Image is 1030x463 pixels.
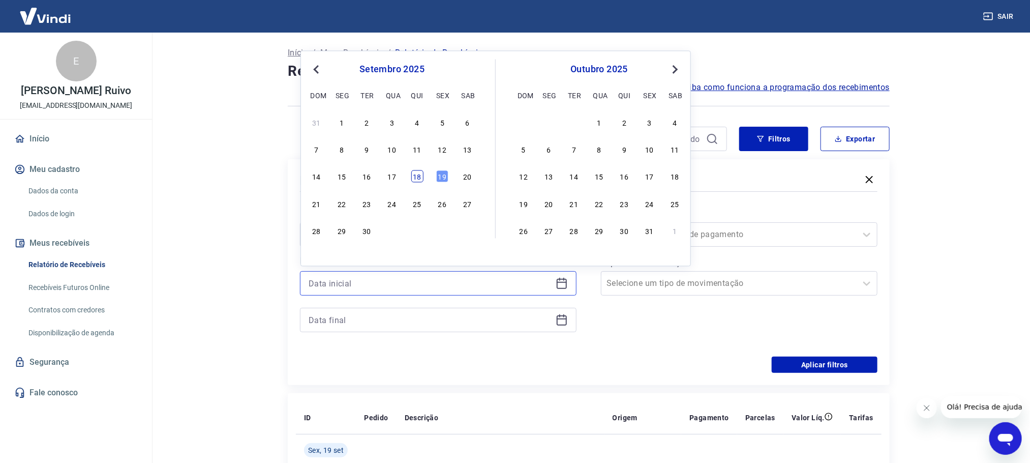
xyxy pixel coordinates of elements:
div: Choose terça-feira, 30 de setembro de 2025 [361,225,373,237]
div: Choose quinta-feira, 9 de outubro de 2025 [618,143,630,156]
div: Choose segunda-feira, 8 de setembro de 2025 [336,143,348,156]
div: Choose quarta-feira, 3 de setembro de 2025 [386,116,398,128]
div: Choose domingo, 12 de outubro de 2025 [518,170,530,183]
a: Saiba como funciona a programação dos recebimentos [680,81,890,94]
div: qui [411,89,423,101]
div: Choose quarta-feira, 29 de outubro de 2025 [593,225,605,237]
p: Parcelas [745,413,775,423]
div: Choose sábado, 4 de outubro de 2025 [669,116,681,128]
div: Choose terça-feira, 9 de setembro de 2025 [361,143,373,156]
iframe: Botão para abrir a janela de mensagens [989,422,1022,455]
div: Choose quarta-feira, 17 de setembro de 2025 [386,170,398,183]
p: / [312,47,316,59]
div: outubro 2025 [516,64,682,76]
div: Choose sábado, 18 de outubro de 2025 [669,170,681,183]
div: Choose sábado, 4 de outubro de 2025 [462,225,474,237]
p: Período personalizado [300,255,577,267]
div: Choose quarta-feira, 1 de outubro de 2025 [593,116,605,128]
div: Choose terça-feira, 2 de setembro de 2025 [361,116,373,128]
div: Choose domingo, 26 de outubro de 2025 [518,225,530,237]
p: Descrição [405,413,439,423]
button: Filtros [739,127,808,151]
button: Sair [981,7,1018,26]
div: Choose sexta-feira, 12 de setembro de 2025 [436,143,448,156]
div: Choose sexta-feira, 26 de setembro de 2025 [436,197,448,210]
div: Choose domingo, 28 de setembro de 2025 [518,116,530,128]
a: Disponibilização de agenda [24,323,140,343]
div: Choose quinta-feira, 11 de setembro de 2025 [411,143,423,156]
div: qua [593,89,605,101]
div: Choose sexta-feira, 3 de outubro de 2025 [644,116,656,128]
label: Forma de Pagamento [603,208,875,220]
div: Choose quarta-feira, 8 de outubro de 2025 [593,143,605,156]
div: Choose sexta-feira, 17 de outubro de 2025 [644,170,656,183]
div: Choose segunda-feira, 13 de outubro de 2025 [542,170,555,183]
div: sab [669,89,681,101]
div: Choose sábado, 1 de novembro de 2025 [669,225,681,237]
button: Meu cadastro [12,158,140,181]
button: Previous Month [310,64,322,76]
div: Choose sexta-feira, 10 de outubro de 2025 [644,143,656,156]
iframe: Mensagem da empresa [941,396,1022,418]
h4: Relatório de Recebíveis [288,61,890,81]
div: month 2025-09 [309,115,475,238]
div: Choose domingo, 7 de setembro de 2025 [311,143,323,156]
a: Dados da conta [24,181,140,201]
a: Relatório de Recebíveis [24,254,140,275]
div: seg [336,89,348,101]
p: Tarifas [849,413,873,423]
div: Choose quinta-feira, 2 de outubro de 2025 [618,116,630,128]
div: Choose sexta-feira, 31 de outubro de 2025 [644,225,656,237]
div: Choose sábado, 11 de outubro de 2025 [669,143,681,156]
a: Segurança [12,351,140,373]
div: E [56,41,97,81]
div: ter [568,89,580,101]
div: Choose domingo, 14 de setembro de 2025 [311,170,323,183]
div: setembro 2025 [309,64,475,76]
img: Vindi [12,1,78,32]
span: Olá! Precisa de ajuda? [6,7,85,15]
div: Choose quinta-feira, 30 de outubro de 2025 [618,225,630,237]
div: Choose segunda-feira, 20 de outubro de 2025 [542,197,555,210]
div: Choose quarta-feira, 10 de setembro de 2025 [386,143,398,156]
p: Origem [613,413,638,423]
div: Choose segunda-feira, 1 de setembro de 2025 [336,116,348,128]
div: Choose segunda-feira, 22 de setembro de 2025 [336,197,348,210]
input: Data final [309,312,552,328]
div: Choose sexta-feira, 19 de setembro de 2025 [436,170,448,183]
p: / [387,47,391,59]
div: Choose quarta-feira, 15 de outubro de 2025 [593,170,605,183]
div: sab [462,89,474,101]
p: ID [304,413,311,423]
div: qua [386,89,398,101]
div: dom [311,89,323,101]
div: Choose sábado, 13 de setembro de 2025 [462,143,474,156]
span: Sex, 19 set [308,445,344,455]
button: Meus recebíveis [12,232,140,254]
div: Choose quinta-feira, 23 de outubro de 2025 [618,197,630,210]
iframe: Fechar mensagem [917,398,937,418]
div: Choose sábado, 6 de setembro de 2025 [462,116,474,128]
h5: Filtros [300,172,338,189]
p: Pedido [364,413,388,423]
div: sex [644,89,656,101]
a: Início [288,47,308,59]
div: Choose domingo, 5 de outubro de 2025 [518,143,530,156]
p: Relatório de Recebíveis [395,47,482,59]
a: Recebíveis Futuros Online [24,277,140,298]
div: dom [518,89,530,101]
div: Choose quinta-feira, 4 de setembro de 2025 [411,116,423,128]
div: Choose quarta-feira, 1 de outubro de 2025 [386,225,398,237]
p: [PERSON_NAME] Ruivo [21,85,131,96]
div: Choose segunda-feira, 29 de setembro de 2025 [542,116,555,128]
div: Choose terça-feira, 16 de setembro de 2025 [361,170,373,183]
div: Choose domingo, 28 de setembro de 2025 [311,225,323,237]
div: Choose segunda-feira, 15 de setembro de 2025 [336,170,348,183]
a: Meus Recebíveis [320,47,383,59]
div: Choose quarta-feira, 24 de setembro de 2025 [386,197,398,210]
p: Valor Líq. [792,413,825,423]
input: Data inicial [309,276,552,291]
